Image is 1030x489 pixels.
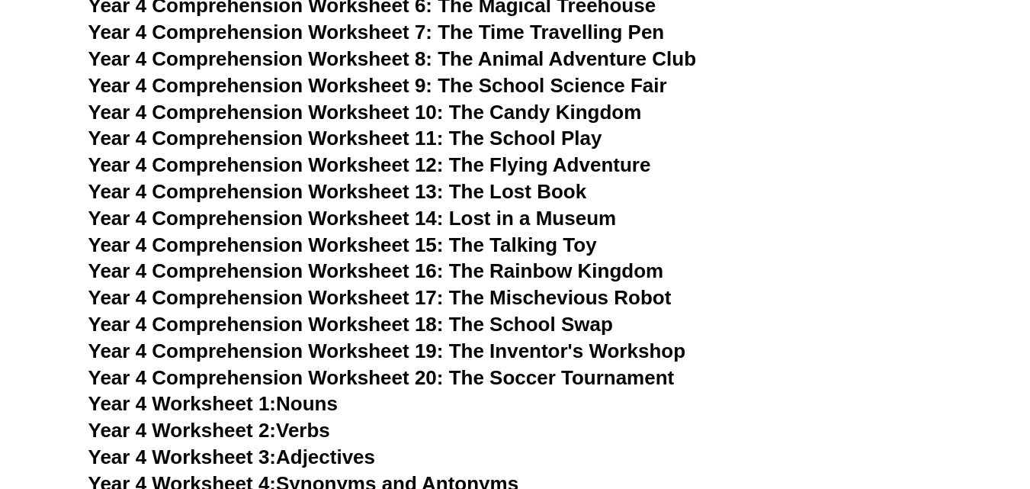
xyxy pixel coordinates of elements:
a: Year 4 Worksheet 2:Verbs [88,419,330,442]
a: Year 4 Comprehension Worksheet 17: The Mischevious Robot [88,286,672,309]
a: Year 4 Comprehension Worksheet 7: The Time Travelling Pen [88,21,665,43]
a: Year 4 Comprehension Worksheet 13: The Lost Book [88,180,587,203]
a: Year 4 Comprehension Worksheet 9: The School Science Fair [88,74,667,97]
a: Year 4 Comprehension Worksheet 19: The Inventor's Workshop [88,339,686,362]
a: Year 4 Comprehension Worksheet 15: The Talking Toy [88,233,597,256]
a: Year 4 Comprehension Worksheet 10: The Candy Kingdom [88,101,642,124]
a: Year 4 Comprehension Worksheet 16: The Rainbow Kingdom [88,259,664,282]
div: Widget de chat [776,317,1030,489]
iframe: Chat Widget [776,317,1030,489]
span: Year 4 Worksheet 3: [88,446,277,468]
a: Year 4 Worksheet 1:Nouns [88,392,338,415]
span: Year 4 Worksheet 1: [88,392,277,415]
span: Year 4 Worksheet 2: [88,419,277,442]
a: Year 4 Comprehension Worksheet 18: The School Swap [88,313,613,336]
a: Year 4 Comprehension Worksheet 11: The School Play [88,127,602,150]
a: Year 4 Worksheet 3:Adjectives [88,446,376,468]
a: Year 4 Comprehension Worksheet 8: The Animal Adventure Club [88,47,697,70]
a: Year 4 Comprehension Worksheet 14: Lost in a Museum [88,207,617,230]
a: Year 4 Comprehension Worksheet 12: The Flying Adventure [88,153,651,176]
a: Year 4 Comprehension Worksheet 20: The Soccer Tournament [88,366,675,389]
